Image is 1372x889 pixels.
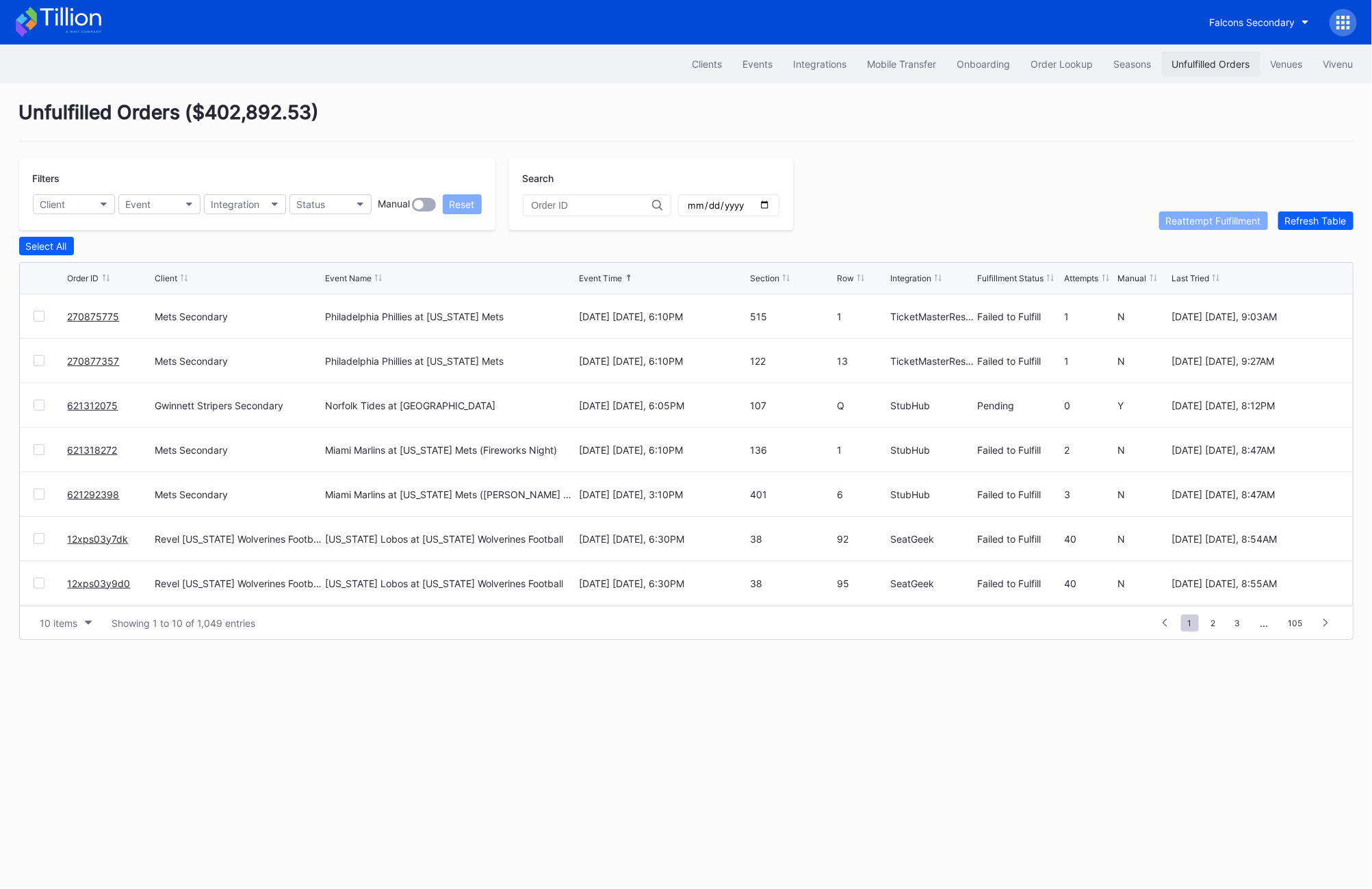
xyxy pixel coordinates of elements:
div: [DATE] [DATE], 6:05PM [579,400,746,411]
button: Client [33,194,115,214]
button: Venues [1260,51,1313,77]
div: Reset [450,198,475,210]
div: 401 [750,489,833,500]
div: Mets Secondary [155,489,322,500]
div: Event [126,198,151,210]
div: Failed to Fulfill [977,578,1061,589]
div: TicketMasterResale [890,311,974,322]
div: [DATE] [DATE], 9:27AM [1172,355,1338,367]
div: Pending [977,400,1061,411]
div: [DATE] [DATE], 6:30PM [579,578,746,589]
button: Status [289,194,372,214]
button: Seasons [1104,51,1162,77]
button: Unfulfilled Orders [1162,51,1260,77]
div: N [1118,533,1168,545]
div: Section [750,273,779,283]
div: Client [155,273,177,283]
button: Events [733,51,784,77]
div: StubHub [890,444,974,456]
div: Mets Secondary [155,444,322,456]
button: Order Lookup [1021,51,1104,77]
div: Manual [378,198,411,211]
div: Row [837,273,854,283]
button: Falcons Secondary [1200,10,1319,35]
div: 136 [750,444,833,456]
div: Clients [693,58,723,70]
div: N [1118,355,1168,367]
a: 270877357 [68,355,120,367]
div: Order ID [68,273,99,283]
div: [DATE] [DATE], 8:54AM [1172,533,1338,545]
div: Filters [33,172,482,184]
div: N [1118,489,1168,500]
button: Vivenu [1313,51,1364,77]
div: Unfulfilled Orders ( $402,892.53 ) [19,101,1354,142]
div: Q [837,400,887,411]
a: Integrations [784,51,857,77]
span: 1 [1181,615,1199,632]
div: Philadelphia Phillies at [US_STATE] Mets [325,355,504,367]
div: StubHub [890,400,974,411]
button: Clients [682,51,733,77]
div: Event Time [579,273,622,283]
span: 105 [1282,615,1310,632]
div: [DATE] [DATE], 8:47AM [1172,489,1338,500]
button: Mobile Transfer [857,51,947,77]
div: Philadelphia Phillies at [US_STATE] Mets [325,311,504,322]
div: Failed to Fulfill [977,311,1061,322]
div: Failed to Fulfill [977,444,1061,456]
div: [DATE] [DATE], 8:12PM [1172,400,1338,411]
div: 1 [837,444,887,456]
div: 2 [1065,444,1115,456]
span: 3 [1228,615,1247,632]
div: Fulfillment Status [977,273,1044,283]
div: Attempts [1065,273,1099,283]
div: Status [297,198,326,210]
div: Mets Secondary [155,355,322,367]
div: Mobile Transfer [868,58,937,70]
button: Reset [443,194,482,214]
div: Reattempt Fulfillment [1166,215,1261,227]
div: StubHub [890,489,974,500]
a: 621292398 [68,489,120,500]
div: Seasons [1114,58,1152,70]
div: ... [1250,617,1279,629]
div: [DATE] [DATE], 6:10PM [579,311,746,322]
div: Venues [1271,58,1303,70]
div: [DATE] [DATE], 6:10PM [579,444,746,456]
div: Gwinnett Stripers Secondary [155,400,322,411]
div: 92 [837,533,887,545]
div: [DATE] [DATE], 6:30PM [579,533,746,545]
div: Integration [890,273,931,283]
div: 3 [1065,489,1115,500]
div: Last Tried [1172,273,1209,283]
a: 12xps03y7dk [68,533,129,545]
div: 122 [750,355,833,367]
div: Refresh Table [1285,215,1347,227]
div: 0 [1065,400,1115,411]
div: Failed to Fulfill [977,489,1061,500]
a: 12xps03y9d0 [68,578,131,589]
div: SeatGeek [890,578,974,589]
div: [US_STATE] Lobos at [US_STATE] Wolverines Football [325,578,563,589]
div: Unfulfilled Orders [1172,58,1250,70]
div: Integration [211,198,260,210]
div: 38 [750,578,833,589]
div: 38 [750,533,833,545]
div: Onboarding [957,58,1011,70]
div: Failed to Fulfill [977,355,1061,367]
div: Miami Marlins at [US_STATE] Mets ([PERSON_NAME] Giveaway) [325,489,575,500]
div: 10 items [40,617,78,629]
span: 2 [1204,615,1223,632]
div: 95 [837,578,887,589]
div: [DATE] [DATE], 9:03AM [1172,311,1338,322]
button: Reattempt Fulfillment [1159,211,1268,230]
div: Miami Marlins at [US_STATE] Mets (Fireworks Night) [325,444,557,456]
a: 621318272 [68,444,118,456]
